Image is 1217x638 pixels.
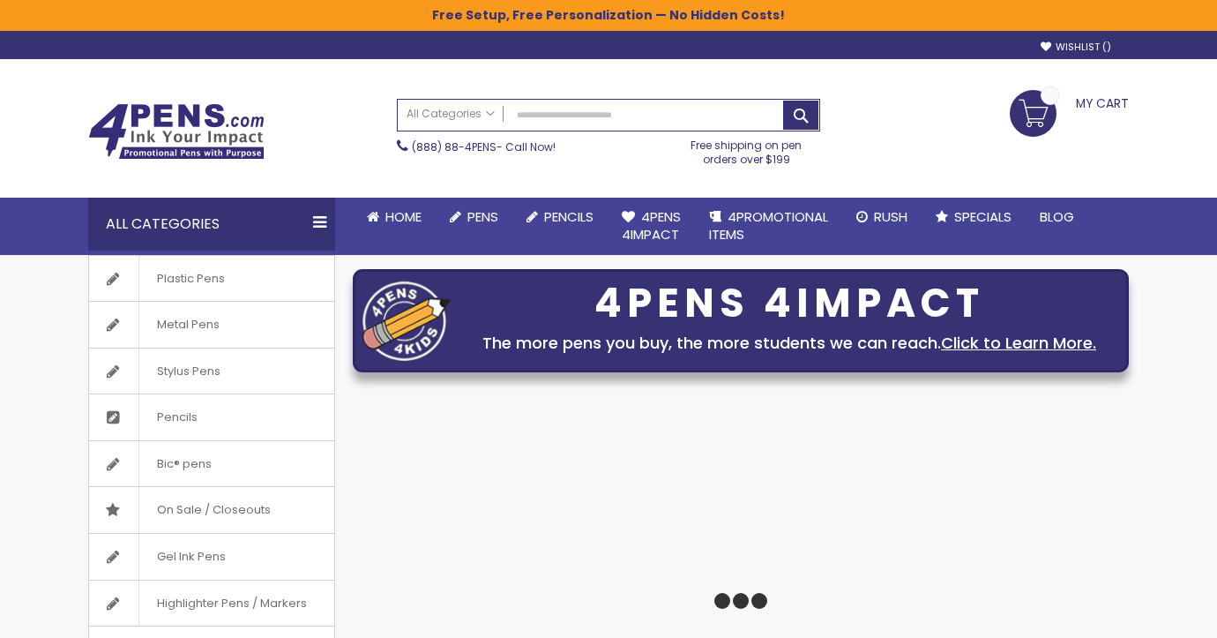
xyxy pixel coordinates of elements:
[88,103,265,160] img: 4Pens Custom Pens and Promotional Products
[436,198,512,236] a: Pens
[89,534,334,580] a: Gel Ink Pens
[412,139,556,154] span: - Call Now!
[608,198,695,255] a: 4Pens4impact
[544,207,594,226] span: Pencils
[1041,41,1111,54] a: Wishlist
[138,534,243,580] span: Gel Ink Pens
[362,281,451,361] img: four_pen_logo.png
[941,332,1096,354] a: Click to Learn More.
[138,256,243,302] span: Plastic Pens
[459,331,1119,356] div: The more pens you buy, the more students we can reach.
[89,441,334,487] a: Bic® pens
[398,100,504,129] a: All Categories
[138,581,325,627] span: Highlighter Pens / Markers
[353,198,436,236] a: Home
[89,394,334,440] a: Pencils
[842,198,922,236] a: Rush
[922,198,1026,236] a: Specials
[673,131,821,167] div: Free shipping on pen orders over $199
[874,207,907,226] span: Rush
[138,394,215,440] span: Pencils
[138,349,238,394] span: Stylus Pens
[695,198,842,255] a: 4PROMOTIONALITEMS
[709,207,828,244] span: 4PROMOTIONAL ITEMS
[138,487,288,533] span: On Sale / Closeouts
[385,207,422,226] span: Home
[1040,207,1074,226] span: Blog
[412,139,497,154] a: (888) 88-4PENS
[89,349,334,394] a: Stylus Pens
[1026,198,1088,236] a: Blog
[512,198,608,236] a: Pencils
[954,207,1012,226] span: Specials
[459,285,1119,322] div: 4PENS 4IMPACT
[89,302,334,348] a: Metal Pens
[89,487,334,533] a: On Sale / Closeouts
[138,441,229,487] span: Bic® pens
[622,207,681,244] span: 4Pens 4impact
[89,256,334,302] a: Plastic Pens
[88,198,335,251] div: All Categories
[407,107,495,121] span: All Categories
[89,581,334,627] a: Highlighter Pens / Markers
[138,302,237,348] span: Metal Pens
[467,207,498,226] span: Pens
